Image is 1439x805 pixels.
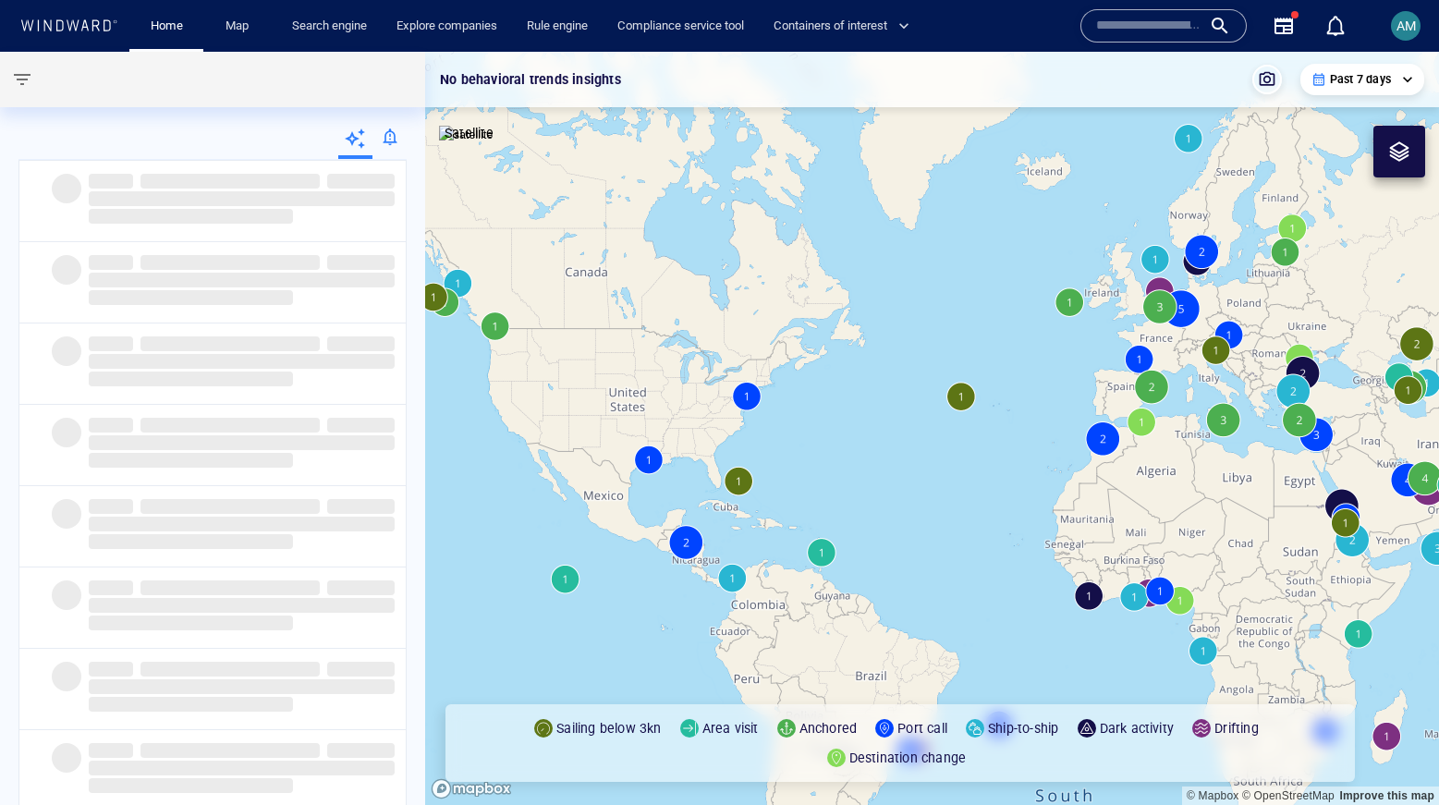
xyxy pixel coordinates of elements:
[140,255,320,270] span: ‌
[89,174,133,189] span: ‌
[1187,789,1238,802] a: Mapbox
[389,10,505,43] a: Explore companies
[52,499,81,529] span: ‌
[89,453,293,468] span: ‌
[1311,71,1413,88] div: Past 7 days
[519,10,595,43] a: Rule engine
[89,255,133,270] span: ‌
[89,499,133,514] span: ‌
[140,336,320,351] span: ‌
[327,336,395,351] span: ‌
[431,778,512,799] a: Mapbox logo
[897,717,947,739] p: Port call
[140,743,320,758] span: ‌
[52,580,81,610] span: ‌
[445,122,494,144] p: Satellite
[1396,18,1416,33] span: AM
[285,10,374,43] a: Search engine
[89,679,395,694] span: ‌
[140,174,320,189] span: ‌
[89,598,395,613] span: ‌
[327,255,395,270] span: ‌
[143,10,190,43] a: Home
[52,255,81,285] span: ‌
[89,336,133,351] span: ‌
[89,517,395,531] span: ‌
[1360,722,1425,791] iframe: Chat
[89,209,293,224] span: ‌
[89,616,293,630] span: ‌
[52,743,81,773] span: ‌
[89,273,395,287] span: ‌
[327,174,395,189] span: ‌
[439,126,494,144] img: satellite
[1242,789,1335,802] a: OpenStreetMap
[140,418,320,433] span: ‌
[774,16,909,37] span: Containers of interest
[327,662,395,677] span: ‌
[89,354,395,369] span: ‌
[849,747,967,769] p: Destination change
[327,499,395,514] span: ‌
[327,580,395,595] span: ‌
[1100,717,1175,739] p: Dark activity
[766,10,925,43] button: Containers of interest
[140,662,320,677] span: ‌
[89,662,133,677] span: ‌
[702,717,759,739] p: Area visit
[89,191,395,206] span: ‌
[1214,717,1259,739] p: Drifting
[140,580,320,595] span: ‌
[52,174,81,203] span: ‌
[556,717,661,739] p: Sailing below 3kn
[52,336,81,366] span: ‌
[218,10,262,43] a: Map
[89,435,395,450] span: ‌
[1339,789,1434,802] a: Map feedback
[211,10,270,43] button: Map
[89,418,133,433] span: ‌
[89,290,293,305] span: ‌
[327,418,395,433] span: ‌
[988,717,1058,739] p: Ship-to-ship
[89,534,293,549] span: ‌
[89,580,133,595] span: ‌
[327,743,395,758] span: ‌
[140,499,320,514] span: ‌
[89,697,293,712] span: ‌
[137,10,196,43] button: Home
[425,52,1439,805] canvas: Map
[52,662,81,691] span: ‌
[799,717,858,739] p: Anchored
[1387,7,1424,44] button: AM
[1330,71,1391,88] p: Past 7 days
[89,778,293,793] span: ‌
[52,418,81,447] span: ‌
[440,68,621,91] p: No behavioral trends insights
[610,10,751,43] a: Compliance service tool
[89,372,293,386] span: ‌
[89,743,133,758] span: ‌
[89,761,395,775] span: ‌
